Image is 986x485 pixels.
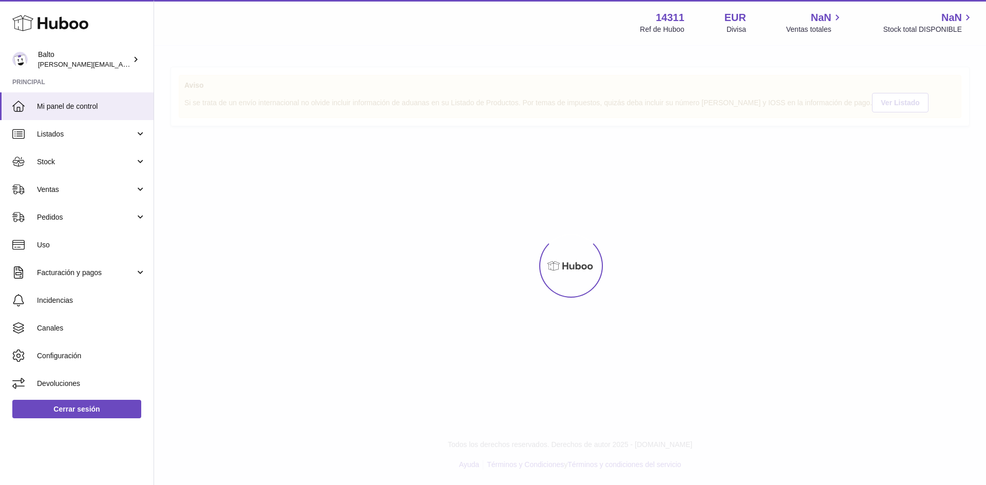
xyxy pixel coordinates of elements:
div: Balto [38,50,130,69]
strong: 14311 [656,11,685,25]
span: Uso [37,240,146,250]
a: Cerrar sesión [12,400,141,418]
div: Ref de Huboo [640,25,684,34]
div: Divisa [727,25,746,34]
span: Mi panel de control [37,102,146,111]
span: [PERSON_NAME][EMAIL_ADDRESS][DOMAIN_NAME] [38,60,206,68]
span: Pedidos [37,212,135,222]
span: Ventas [37,185,135,195]
span: NaN [811,11,831,25]
span: Stock total DISPONIBLE [883,25,974,34]
span: Configuración [37,351,146,361]
span: NaN [941,11,962,25]
span: Ventas totales [786,25,843,34]
span: Listados [37,129,135,139]
a: NaN Ventas totales [786,11,843,34]
span: Devoluciones [37,379,146,389]
img: laura@balto.es [12,52,28,67]
span: Stock [37,157,135,167]
span: Incidencias [37,296,146,305]
span: Canales [37,323,146,333]
a: NaN Stock total DISPONIBLE [883,11,974,34]
strong: EUR [725,11,746,25]
span: Facturación y pagos [37,268,135,278]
